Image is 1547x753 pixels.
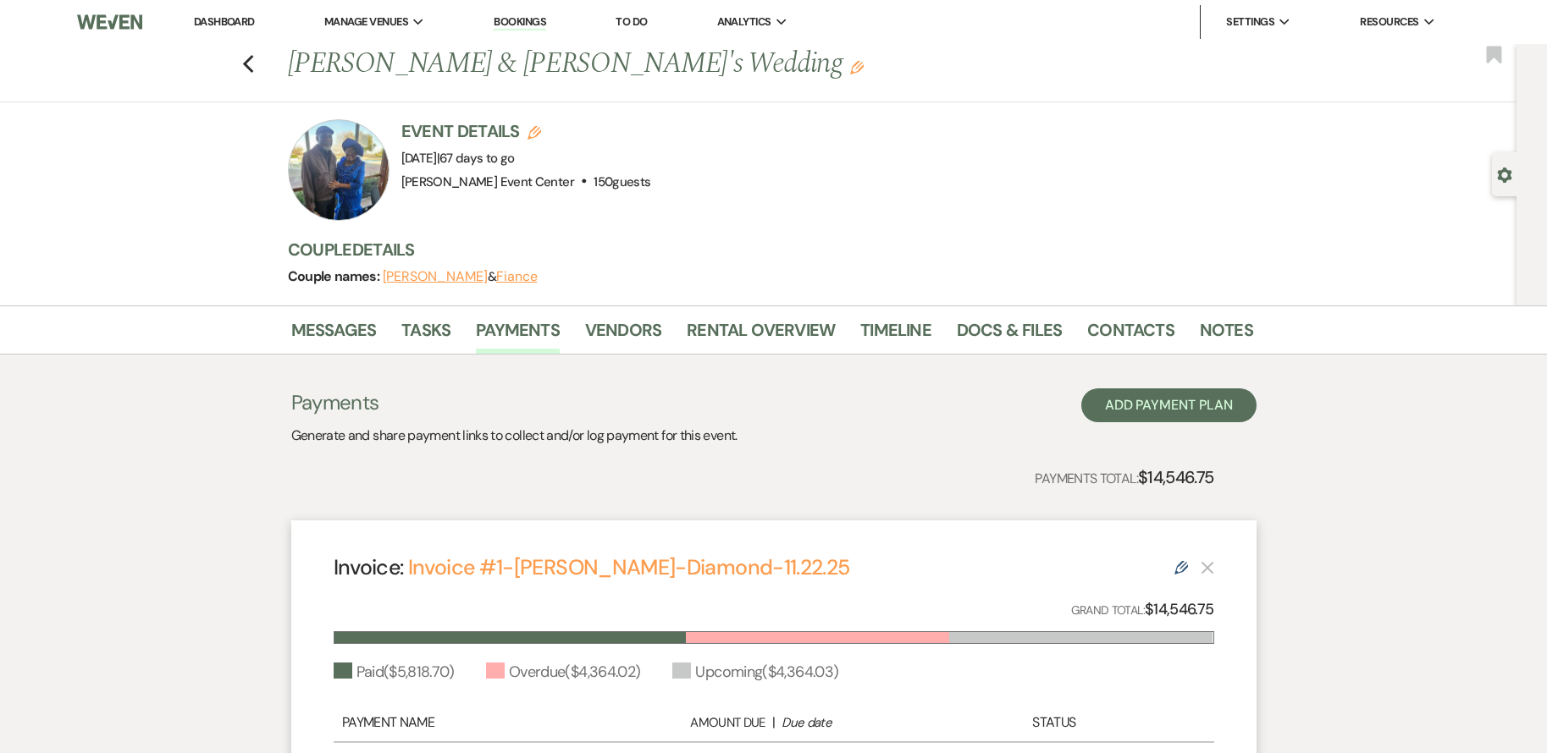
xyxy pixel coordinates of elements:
button: Open lead details [1497,166,1512,182]
p: Grand Total: [1071,597,1214,622]
button: This payment plan cannot be deleted because it contains links that have been paid through Weven’s... [1201,560,1214,574]
strong: $14,546.75 [1138,466,1214,488]
span: Settings [1226,14,1274,30]
div: Upcoming ( $4,364.03 ) [672,661,838,684]
a: Tasks [401,316,450,354]
a: Invoice #1-[PERSON_NAME]-Diamond-11.22.25 [408,553,850,581]
a: Dashboard [194,14,255,29]
div: Paid ( $5,818.70 ) [334,661,454,684]
div: Amount Due [610,713,765,733]
span: Analytics [717,14,771,30]
button: Edit [850,59,864,74]
div: | [601,712,947,733]
h4: Invoice: [334,552,850,582]
a: To Do [616,14,647,29]
a: Messages [291,316,377,354]
span: 67 days to go [439,150,515,167]
h3: Couple Details [288,238,1236,261]
a: Docs & Files [957,316,1062,354]
p: Payments Total: [1035,464,1213,491]
a: Bookings [494,14,546,30]
span: 150 guests [594,173,650,190]
h3: Event Details [401,119,651,143]
span: [PERSON_NAME] Event Center [401,173,574,190]
div: Status [946,712,1162,733]
div: Due date [782,713,937,733]
strong: $14,546.75 [1145,599,1214,619]
a: Contacts [1087,316,1174,354]
a: Rental Overview [687,316,835,354]
span: [DATE] [401,150,515,167]
h1: [PERSON_NAME] & [PERSON_NAME]'s Wedding [288,44,1047,85]
span: & [383,268,538,285]
a: Payments [476,316,560,354]
span: Manage Venues [324,14,408,30]
span: | [437,150,515,167]
div: Payment Name [342,712,601,733]
a: Timeline [860,316,931,354]
div: Overdue ( $4,364.02 ) [486,661,641,684]
button: [PERSON_NAME] [383,270,488,283]
a: Notes [1200,316,1253,354]
img: Weven Logo [77,4,141,40]
p: Generate and share payment links to collect and/or log payment for this event. [291,425,738,447]
span: Resources [1360,14,1418,30]
button: Add Payment Plan [1081,388,1257,422]
a: Vendors [585,316,661,354]
h3: Payments [291,388,738,417]
span: Couple names: [288,267,383,285]
button: Fiance [496,270,538,283]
